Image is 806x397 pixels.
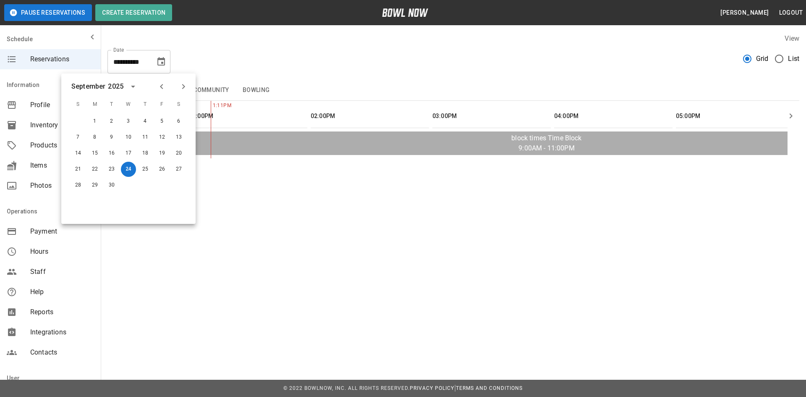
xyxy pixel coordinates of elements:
span: T [104,96,119,113]
button: Sep 14, 2025 [71,146,86,161]
span: Help [30,287,94,297]
button: Community [186,80,236,100]
button: Sep 3, 2025 [121,114,136,129]
span: T [138,96,153,113]
button: Sep 20, 2025 [171,146,186,161]
button: Sep 18, 2025 [138,146,153,161]
span: S [171,96,186,113]
span: Staff [30,267,94,277]
button: Next month [176,79,191,94]
span: M [87,96,102,113]
button: Sep 19, 2025 [154,146,170,161]
a: Terms and Conditions [456,385,523,391]
span: Integrations [30,327,94,337]
button: Logout [776,5,806,21]
button: Sep 24, 2025 [121,162,136,177]
button: Sep 1, 2025 [87,114,102,129]
button: Sep 16, 2025 [104,146,119,161]
button: [PERSON_NAME] [717,5,772,21]
button: Sep 10, 2025 [121,130,136,145]
span: Profile [30,100,94,110]
button: Sep 22, 2025 [87,162,102,177]
button: calendar view is open, switch to year view [126,79,140,94]
span: Reservations [30,54,94,64]
button: Sep 17, 2025 [121,146,136,161]
button: Sep 26, 2025 [154,162,170,177]
span: Payment [30,226,94,237]
button: Sep 25, 2025 [138,162,153,177]
span: Hours [30,247,94,257]
button: Sep 28, 2025 [71,178,86,193]
div: inventory tabs [107,80,799,100]
span: Reports [30,307,94,317]
button: Sep 5, 2025 [154,114,170,129]
span: 1:11PM [211,102,213,110]
button: Sep 27, 2025 [171,162,186,177]
span: List [788,54,799,64]
span: Contacts [30,347,94,358]
div: September [71,82,105,92]
span: © 2022 BowlNow, Inc. All Rights Reserved. [283,385,410,391]
span: Photos [30,181,94,191]
button: Sep 29, 2025 [87,178,102,193]
button: Sep 15, 2025 [87,146,102,161]
a: Privacy Policy [410,385,454,391]
button: Sep 6, 2025 [171,114,186,129]
button: Sep 23, 2025 [104,162,119,177]
button: Sep 11, 2025 [138,130,153,145]
button: Sep 12, 2025 [154,130,170,145]
img: logo [382,8,428,17]
div: 2025 [108,82,123,92]
button: Pause Reservations [4,4,92,21]
label: View [785,34,799,42]
button: Sep 21, 2025 [71,162,86,177]
span: Grid [756,54,769,64]
button: Choose date, selected date is Sep 24, 2025 [153,53,170,70]
span: S [71,96,86,113]
span: Inventory [30,120,94,130]
span: Items [30,160,94,171]
button: Sep 4, 2025 [138,114,153,129]
button: Sep 13, 2025 [171,130,186,145]
button: Sep 9, 2025 [104,130,119,145]
button: Sep 2, 2025 [104,114,119,129]
button: Sep 7, 2025 [71,130,86,145]
button: Create Reservation [95,4,172,21]
button: Sep 8, 2025 [87,130,102,145]
span: Products [30,140,94,150]
button: Bowling [236,80,277,100]
span: W [121,96,136,113]
button: Previous month [154,79,169,94]
button: Sep 30, 2025 [104,178,119,193]
span: F [154,96,170,113]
